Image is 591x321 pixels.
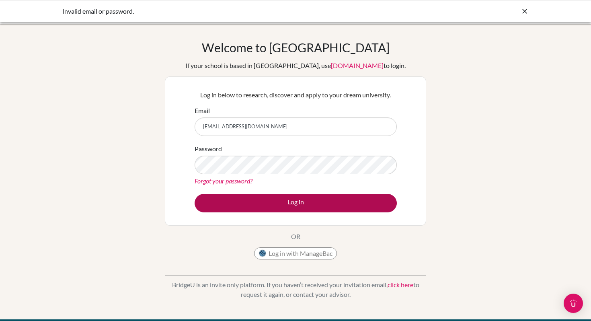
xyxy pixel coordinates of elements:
[564,294,583,313] div: Open Intercom Messenger
[195,106,210,115] label: Email
[388,281,413,288] a: click here
[165,280,426,299] p: BridgeU is an invite only platform. If you haven’t received your invitation email, to request it ...
[62,6,408,16] div: Invalid email or password.
[291,232,300,241] p: OR
[195,194,397,212] button: Log in
[331,62,384,69] a: [DOMAIN_NAME]
[185,61,406,70] div: If your school is based in [GEOGRAPHIC_DATA], use to login.
[195,144,222,154] label: Password
[195,177,252,185] a: Forgot your password?
[195,90,397,100] p: Log in below to research, discover and apply to your dream university.
[202,40,390,55] h1: Welcome to [GEOGRAPHIC_DATA]
[254,247,337,259] button: Log in with ManageBac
